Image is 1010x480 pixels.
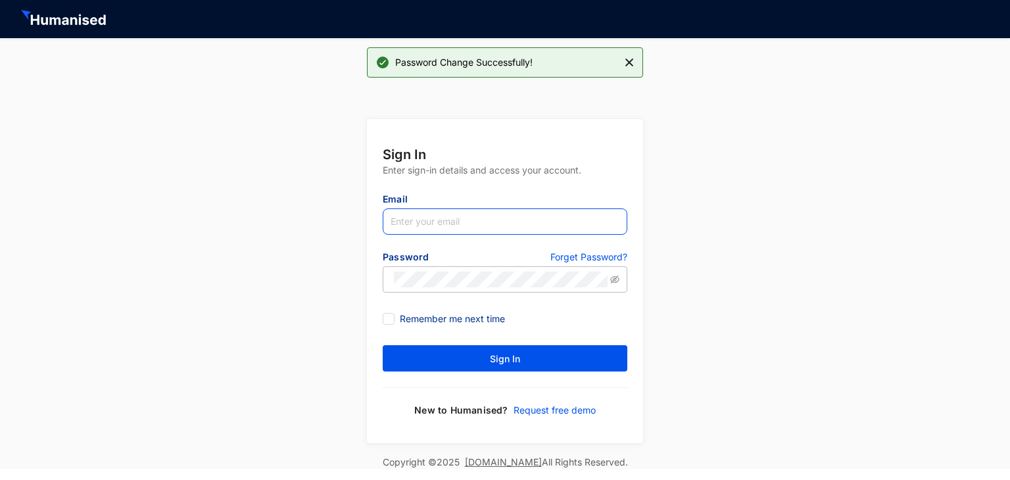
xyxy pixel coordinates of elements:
[383,456,628,469] p: Copyright © 2025 All Rights Reserved.
[395,312,510,326] span: Remember me next time
[414,404,508,417] p: New to Humanised?
[625,55,633,70] img: alert-close.705d39777261943dbfef1c6d96092794.svg
[383,251,505,266] p: Password
[21,10,108,28] img: HeaderHumanisedNameIcon.51e74e20af0cdc04d39a069d6394d6d9.svg
[383,164,627,193] p: Enter sign-in details and access your account.
[490,352,520,366] span: Sign In
[550,251,627,266] a: Forget Password?
[508,404,596,417] a: Request free demo
[610,275,619,284] span: eye-invisible
[465,456,542,468] a: [DOMAIN_NAME]
[383,145,627,164] p: Sign In
[375,55,391,70] img: alert-icon-success.755a801dcbde06256afb241ffe65d376.svg
[383,345,627,372] button: Sign In
[383,193,627,208] p: Email
[391,55,533,70] p: Password Change Successfully!
[383,208,627,235] input: Enter your email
